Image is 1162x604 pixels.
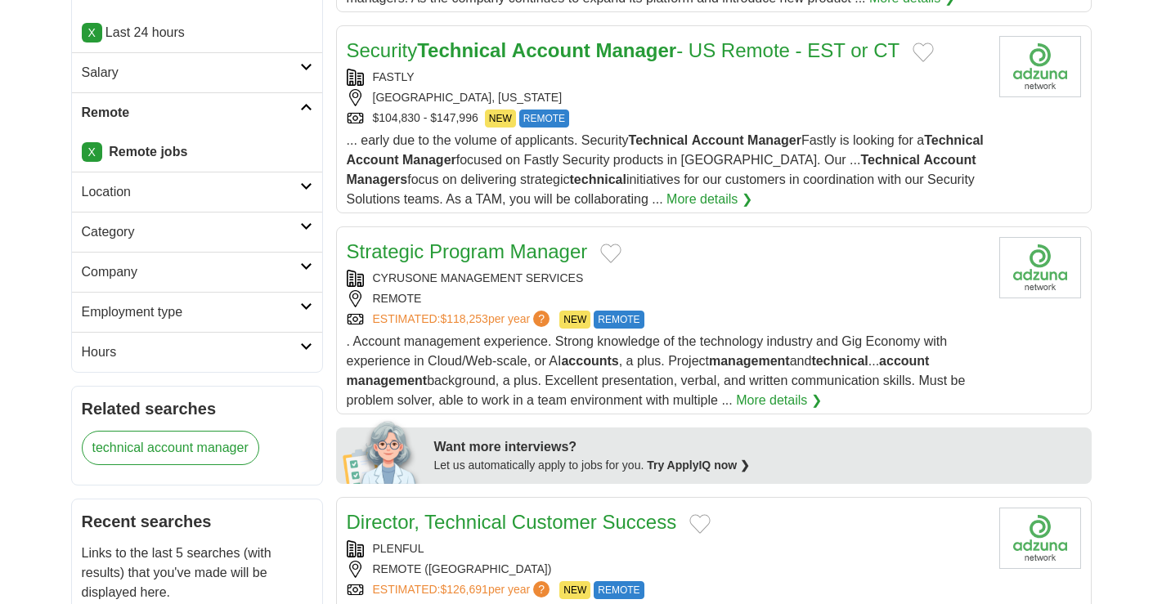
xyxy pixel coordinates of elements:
span: NEW [559,581,590,599]
h2: Employment type [82,302,300,322]
button: Add to favorite jobs [689,514,711,534]
strong: Manager [595,39,676,61]
strong: accounts [561,354,618,368]
h2: Category [82,222,300,242]
img: Company logo [999,508,1081,569]
div: PLENFUL [347,540,986,557]
span: NEW [485,110,516,128]
h2: Location [82,182,300,202]
strong: management [347,374,428,387]
div: Let us automatically apply to jobs for you. [434,457,1082,474]
h2: Related searches [82,396,312,421]
a: Employment type [72,292,322,332]
a: Director, Technical Customer Success [347,511,677,533]
a: Strategic Program Manager [347,240,588,262]
a: More details ❯ [666,190,752,209]
a: ESTIMATED:$126,691per year? [373,581,554,599]
a: Location [72,172,322,212]
h2: Recent searches [82,509,312,534]
div: REMOTE [347,290,986,307]
a: technical account manager [82,431,259,465]
button: Add to favorite jobs [600,244,621,263]
a: ESTIMATED:$118,253per year? [373,311,554,329]
h2: Remote [82,103,300,123]
span: ... early due to the volume of applicants. Security Fastly is looking for a focused on Fastly Sec... [347,133,984,206]
a: X [82,23,102,43]
span: ? [533,311,550,327]
a: Try ApplyIQ now ❯ [647,459,750,472]
strong: management [709,354,790,368]
a: Salary [72,52,322,92]
a: SecurityTechnical Account Manager- US Remote - EST or CT [347,39,900,61]
img: Company logo [999,237,1081,298]
strong: account [879,354,929,368]
p: Links to the last 5 searches (with results) that you've made will be displayed here. [82,544,312,602]
span: . Account management experience. Strong knowledge of the technology industry and Gig Economy with... [347,334,966,407]
a: Hours [72,332,322,372]
span: REMOTE [519,110,569,128]
strong: technical [811,354,868,368]
a: Remote [72,92,322,132]
div: Want more interviews? [434,437,1082,457]
strong: Technical [417,39,506,61]
span: REMOTE [594,581,644,599]
span: $126,691 [440,583,487,596]
iframe: Sign in with Google Dialog [826,16,1146,240]
img: apply-iq-scientist.png [343,418,422,484]
h2: Company [82,262,300,282]
a: More details ❯ [736,391,822,410]
strong: Technical [629,133,689,147]
span: REMOTE [594,311,644,329]
div: [GEOGRAPHIC_DATA], [US_STATE] [347,89,986,106]
strong: Manager [402,153,456,167]
strong: Manager [747,133,801,147]
span: $118,253 [440,312,487,325]
strong: Account [512,39,590,61]
h2: Salary [82,63,300,83]
a: X [82,142,102,162]
div: REMOTE ([GEOGRAPHIC_DATA]) [347,561,986,578]
div: $104,830 - $147,996 [347,110,986,128]
strong: Managers [347,172,408,186]
a: Company [72,252,322,292]
h2: Hours [82,342,300,362]
strong: technical [570,172,626,186]
div: CYRUSONE MANAGEMENT SERVICES [347,270,986,287]
span: NEW [559,311,590,329]
a: Category [72,212,322,252]
strong: Remote jobs [109,145,187,159]
span: ? [533,581,550,597]
div: FASTLY [347,69,986,86]
strong: Account [692,133,744,147]
strong: Account [347,153,399,167]
p: Last 24 hours [82,23,312,43]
